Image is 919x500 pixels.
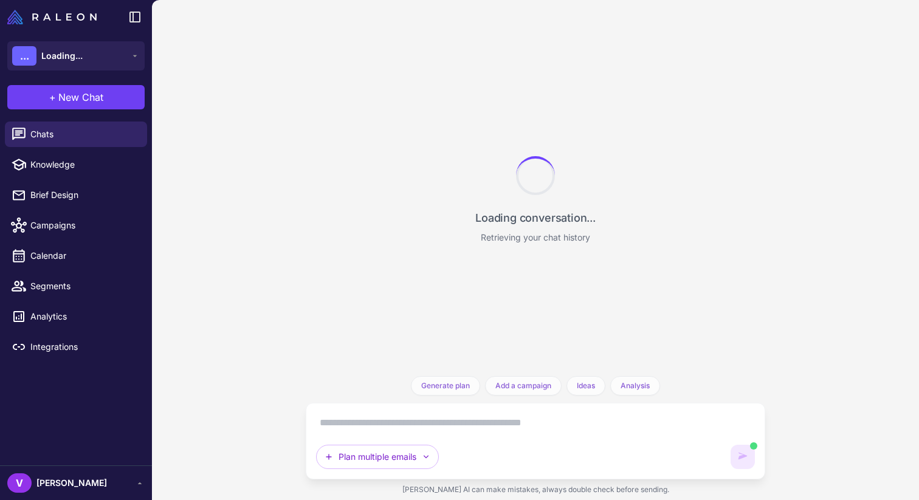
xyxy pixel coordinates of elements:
span: [PERSON_NAME] [36,476,107,490]
p: Loading conversation... [475,210,596,226]
span: Generate plan [421,380,470,391]
a: Analytics [5,304,147,329]
span: Chats [30,128,137,141]
div: ... [12,46,36,66]
a: Chats [5,122,147,147]
span: New Chat [58,90,103,104]
a: Campaigns [5,213,147,238]
p: Retrieving your chat history [481,231,590,244]
div: V [7,473,32,493]
span: Analysis [621,380,650,391]
button: Add a campaign [485,376,562,396]
span: Campaigns [30,219,137,232]
div: [PERSON_NAME] AI can make mistakes, always double check before sending. [306,479,765,500]
a: Raleon Logo [7,10,102,24]
span: Ideas [577,380,595,391]
span: Integrations [30,340,137,354]
button: Analysis [610,376,660,396]
button: ...Loading... [7,41,145,70]
span: + [49,90,56,104]
button: Plan multiple emails [316,445,439,469]
button: Ideas [566,376,605,396]
a: Calendar [5,243,147,269]
a: Integrations [5,334,147,360]
a: Segments [5,273,147,299]
span: AI is generating content. You can still type but cannot send yet. [750,442,757,450]
span: Knowledge [30,158,137,171]
span: Calendar [30,249,137,262]
a: Knowledge [5,152,147,177]
span: Loading... [41,49,83,63]
button: +New Chat [7,85,145,109]
span: Analytics [30,310,137,323]
img: Raleon Logo [7,10,97,24]
span: Brief Design [30,188,137,202]
button: AI is generating content. You can keep typing but cannot send until it completes. [731,445,755,469]
span: Segments [30,279,137,293]
button: Generate plan [411,376,480,396]
a: Brief Design [5,182,147,208]
span: Add a campaign [495,380,551,391]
